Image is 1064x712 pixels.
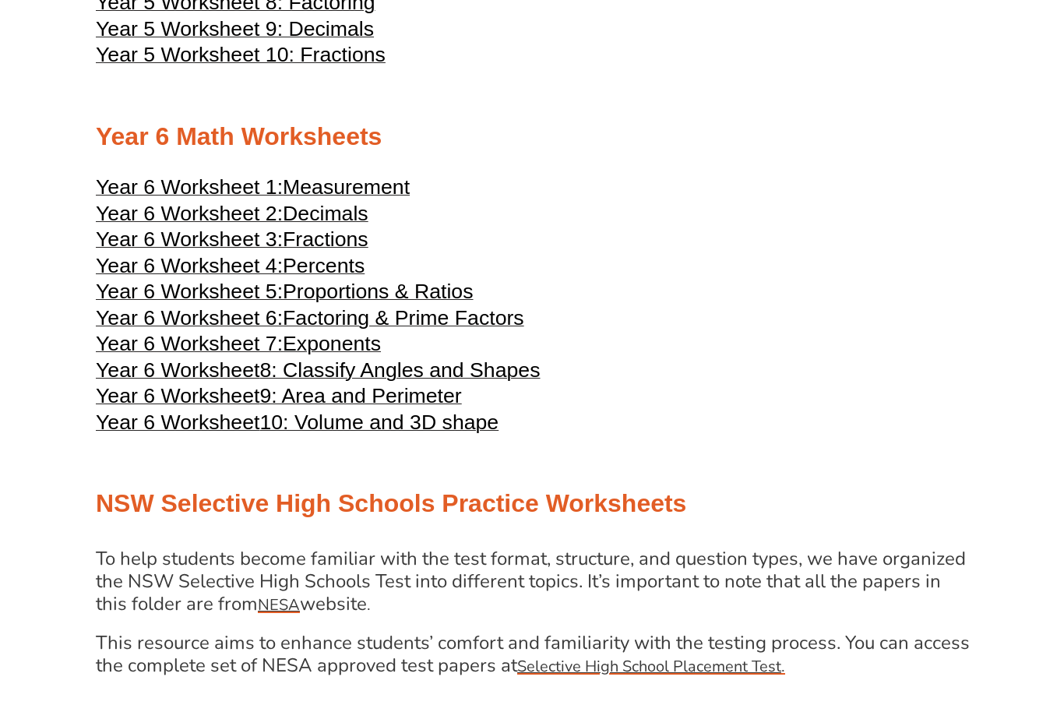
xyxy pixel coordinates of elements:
h4: This resource aims to enhance students’ comfort and familiarity with the testing process. You can... [96,633,970,679]
span: Exponents [283,333,381,356]
span: Year 6 Worksheet 3: [96,228,283,252]
span: Factoring & Prime Factors [283,307,524,330]
span: Year 6 Worksheet [96,385,259,408]
span: Year 6 Worksheet 7: [96,333,283,356]
a: NESA [258,592,300,617]
span: Decimals [283,203,368,226]
span: Year 6 Worksheet [96,411,259,435]
u: Selective High School Placement Test [517,657,781,678]
a: Year 6 Worksheet10: Volume and 3D shape [96,418,499,434]
span: . [367,595,371,616]
span: NESA [258,595,300,616]
span: Year 5 Worksheet 9: Decimals [96,18,374,41]
span: Percents [283,255,365,278]
span: Year 6 Worksheet 4: [96,255,283,278]
a: Year 6 Worksheet 6:Factoring & Prime Factors [96,314,524,330]
span: Year 6 Worksheet 1: [96,176,283,199]
h4: To help students become familiar with the test format, structure, and question types, we have org... [96,548,970,617]
a: Year 6 Worksheet8: Classify Angles and Shapes [96,366,541,382]
span: Year 5 Worksheet 10: Fractions [96,44,386,67]
a: Selective High School Placement Test. [517,654,785,679]
a: Year 6 Worksheet9: Area and Perimeter [96,392,462,407]
span: 8: Classify Angles and Shapes [259,359,540,382]
span: Measurement [283,176,410,199]
a: Year 6 Worksheet 2:Decimals [96,210,368,225]
span: Year 6 Worksheet 6: [96,307,283,330]
span: Fractions [283,228,368,252]
iframe: Chat Widget [986,637,1064,712]
a: Year 6 Worksheet 5:Proportions & Ratios [96,287,474,303]
span: 9: Area and Perimeter [259,385,461,408]
a: Year 6 Worksheet 7:Exponents [96,340,381,355]
a: Year 5 Worksheet 10: Fractions [96,51,386,66]
span: 10: Volume and 3D shape [259,411,499,435]
span: Year 6 Worksheet 5: [96,280,283,304]
a: Year 5 Worksheet 9: Decimals [96,25,374,41]
h2: NSW Selective High Schools Practice Worksheets [96,488,968,521]
a: Year 6 Worksheet 4:Percents [96,262,365,277]
h2: Year 6 Math Worksheets [96,122,968,154]
span: Year 6 Worksheet [96,359,259,382]
span: . [781,657,785,678]
span: Year 6 Worksheet 2: [96,203,283,226]
a: Year 6 Worksheet 1:Measurement [96,183,410,199]
span: Proportions & Ratios [283,280,473,304]
a: Year 6 Worksheet 3:Fractions [96,235,368,251]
